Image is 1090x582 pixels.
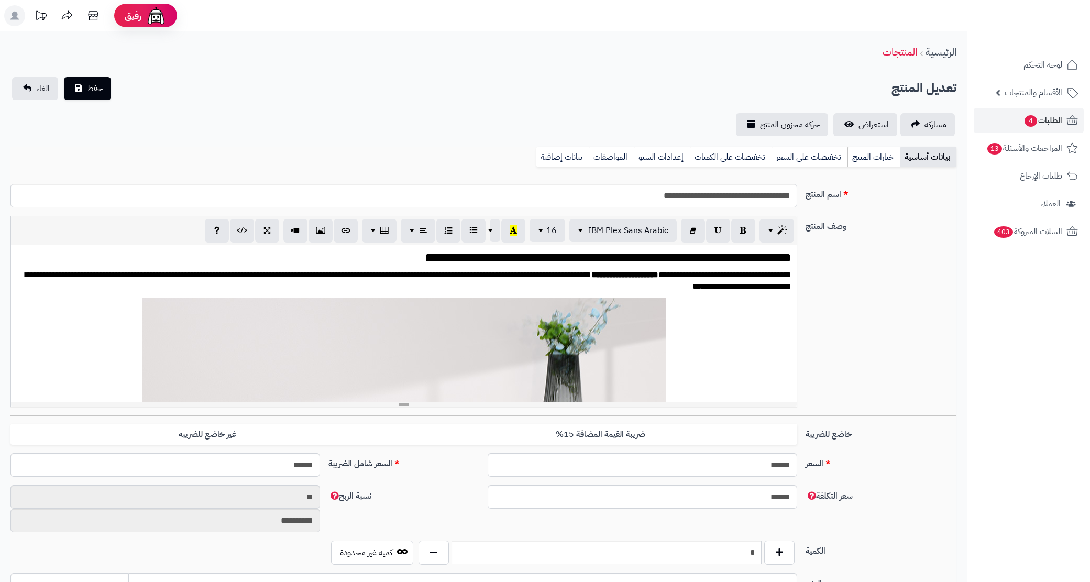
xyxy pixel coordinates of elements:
span: حفظ [87,82,103,95]
span: 13 [987,143,1002,155]
span: طلبات الإرجاع [1020,169,1062,183]
a: خيارات المنتج [847,147,900,168]
a: إعدادات السيو [634,147,690,168]
button: حفظ [64,77,111,100]
a: تحديثات المنصة [28,5,54,29]
span: المراجعات والأسئلة [986,141,1062,156]
button: IBM Plex Sans Arabic [569,219,677,242]
span: رفيق [125,9,141,22]
label: ضريبة القيمة المضافة 15% [404,424,797,445]
h2: تعديل المنتج [891,78,956,99]
span: استعراض [858,118,889,131]
a: بيانات أساسية [900,147,956,168]
span: الطلبات [1023,113,1062,128]
a: لوحة التحكم [974,52,1084,78]
a: حركة مخزون المنتج [736,113,828,136]
span: الأقسام والمنتجات [1005,85,1062,100]
button: 16 [530,219,565,242]
span: نسبة الربح [328,490,371,502]
label: السعر [801,453,961,470]
label: الكمية [801,541,961,557]
span: لوحة التحكم [1023,58,1062,72]
a: المواصفات [589,147,634,168]
a: الطلبات4 [974,108,1084,133]
span: الغاء [36,82,50,95]
span: IBM Plex Sans Arabic [588,224,668,237]
a: السلات المتروكة403 [974,219,1084,244]
a: تخفيضات على السعر [772,147,847,168]
label: اسم المنتج [801,184,961,201]
a: الغاء [12,77,58,100]
a: المراجعات والأسئلة13 [974,136,1084,161]
span: سعر التكلفة [806,490,853,502]
span: مشاركه [924,118,946,131]
label: السعر شامل الضريبة [324,453,483,470]
a: الرئيسية [926,44,956,60]
a: استعراض [833,113,897,136]
a: بيانات إضافية [536,147,589,168]
span: السلات المتروكة [993,224,1062,239]
img: ai-face.png [146,5,167,26]
span: حركة مخزون المنتج [760,118,820,131]
a: العملاء [974,191,1084,216]
label: غير خاضع للضريبه [10,424,404,445]
span: 16 [546,224,557,237]
a: طلبات الإرجاع [974,163,1084,189]
a: تخفيضات على الكميات [690,147,772,168]
label: خاضع للضريبة [801,424,961,441]
span: 4 [1025,115,1037,127]
a: المنتجات [883,44,917,60]
label: وصف المنتج [801,216,961,233]
span: 403 [994,226,1013,238]
span: العملاء [1040,196,1061,211]
a: مشاركه [900,113,955,136]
